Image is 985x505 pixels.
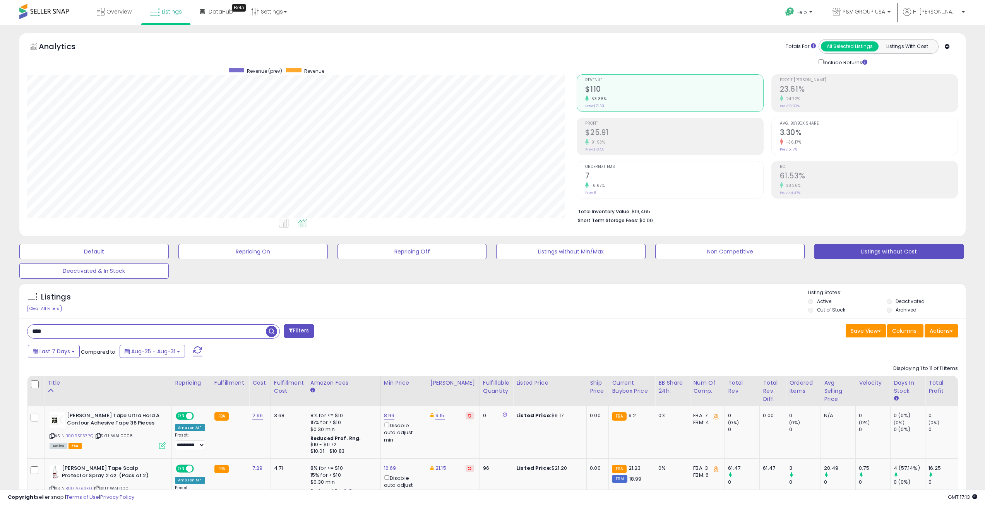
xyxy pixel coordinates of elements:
div: 16.25 [928,465,960,472]
div: $21.20 [516,465,581,472]
div: BB Share 24h. [658,379,687,395]
span: 9.2 [629,412,636,419]
h2: 3.30% [780,128,958,139]
div: $10.01 - $10.83 [310,448,375,455]
div: Title [48,379,168,387]
div: Ship Price [590,379,605,395]
button: Last 7 Days [28,345,80,358]
small: Days In Stock. [894,395,898,402]
span: ON [176,413,186,419]
small: 24.72% [783,96,800,102]
h2: 61.53% [780,171,958,182]
div: 0 [928,426,960,433]
div: Cost [252,379,267,387]
div: Total Profit [928,379,957,395]
button: Repricing On [178,244,328,259]
div: 0 [859,426,890,433]
div: Min Price [384,379,424,387]
div: $9.17 [516,412,581,419]
div: 0 [928,412,960,419]
b: Listed Price: [516,412,552,419]
div: FBM: 4 [693,419,719,426]
div: 15% for > $10 [310,472,375,479]
div: Disable auto adjust min [384,421,421,443]
button: Listings With Cost [878,41,936,51]
span: 18.99 [629,475,642,483]
div: Repricing [175,379,208,387]
div: 61.47 [728,465,759,472]
div: 0 [859,479,890,486]
h2: 7 [585,171,763,182]
div: Ordered Items [789,379,817,395]
div: [PERSON_NAME] [430,379,476,387]
span: Revenue (prev) [247,68,282,74]
b: [PERSON_NAME] Tape Scalp Protector Spray 2 oz. (Pack of 2) [62,465,156,481]
small: (0%) [728,419,739,426]
button: Actions [925,324,958,337]
span: Hi [PERSON_NAME] [913,8,959,15]
span: OFF [193,413,205,419]
h2: $110 [585,85,763,95]
span: Overview [106,8,132,15]
small: 38.36% [783,183,801,188]
div: Preset: [175,433,205,450]
div: ASIN: [50,412,166,448]
div: 20.49 [824,465,855,472]
b: Listed Price: [516,464,552,472]
small: Prev: 44.47% [780,190,800,195]
div: FBM: 6 [693,472,719,479]
span: Ordered Items [585,165,763,169]
div: 8% for <= $10 [310,465,375,472]
div: 0.75 [859,465,890,472]
span: | SKU: WAL0008 [94,433,133,439]
small: Amazon Fees. [310,387,315,394]
span: ON [176,466,186,472]
small: (0%) [894,419,904,426]
small: FBA [214,465,229,473]
div: 3 [789,465,821,472]
button: Filters [284,324,314,338]
small: Prev: $71.33 [585,104,604,108]
div: Fulfillment Cost [274,379,304,395]
div: 8% for <= $10 [310,412,375,419]
span: Listings [162,8,182,15]
div: 0 [728,426,759,433]
div: 0.00 [763,412,780,419]
i: Get Help [785,7,795,17]
div: $10 - $11.72 [310,442,375,448]
div: 0 (0%) [894,426,925,433]
span: Aug-25 - Aug-31 [131,348,175,355]
small: Prev: 18.93% [780,104,800,108]
button: Repricing Off [337,244,487,259]
div: Clear All Filters [27,305,62,312]
small: Prev: $13.50 [585,147,605,152]
small: (0%) [928,419,939,426]
span: 21.23 [629,464,641,472]
div: Avg Selling Price [824,379,852,403]
a: 21.15 [435,464,446,472]
div: 61.47 [763,465,780,472]
span: Profit [585,122,763,126]
span: Profit [PERSON_NAME] [780,78,958,82]
div: 0 [859,412,890,419]
a: 2.96 [252,412,263,419]
h2: $25.91 [585,128,763,139]
div: Include Returns [813,58,877,67]
h5: Analytics [39,41,91,54]
div: Amazon Fees [310,379,377,387]
img: 31iyC9O+ofS._SL40_.jpg [50,412,65,428]
a: 7.29 [252,464,263,472]
span: Help [797,9,807,15]
span: Revenue [585,78,763,82]
button: Columns [887,324,923,337]
label: Archived [896,306,916,313]
div: 3.68 [274,412,301,419]
div: Days In Stock [894,379,922,395]
a: 8.99 [384,412,395,419]
div: Total Rev. [728,379,756,395]
div: Amazon AI * [175,424,205,431]
div: 0 [789,479,821,486]
a: 16.69 [384,464,396,472]
button: Listings without Cost [814,244,964,259]
i: Revert to store-level Dynamic Max Price [468,414,471,418]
